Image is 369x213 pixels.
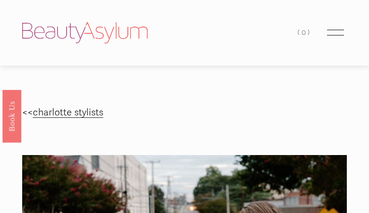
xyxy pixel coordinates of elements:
[22,22,148,43] img: Beauty Asylum | Bridal Hair &amp; Makeup Charlotte &amp; Atlanta
[301,28,308,37] span: 0
[298,28,301,37] span: (
[2,89,21,142] a: Book Us
[298,26,311,39] a: 0 items in cart
[22,104,347,121] p: <<
[308,28,312,37] span: )
[33,107,103,118] a: charlotte stylists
